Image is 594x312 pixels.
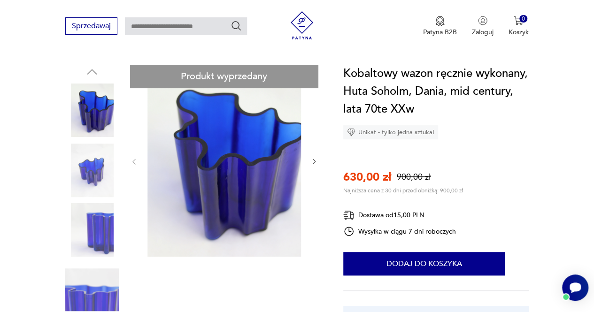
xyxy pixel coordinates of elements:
[343,226,456,237] div: Wysyłka w ciągu 7 dni roboczych
[347,128,355,137] img: Ikona diamentu
[519,15,527,23] div: 0
[423,28,457,37] p: Patyna B2B
[423,16,457,37] a: Ikona medaluPatyna B2B
[472,16,494,37] button: Zaloguj
[231,20,242,31] button: Szukaj
[562,274,588,301] iframe: Smartsupp widget button
[343,209,355,221] img: Ikona dostawy
[147,65,301,257] img: Zdjęcie produktu Kobaltowy wazon ręcznie wykonany, Huta Soholm, Dania, mid century, lata 70te XXw
[514,16,523,25] img: Ikona koszyka
[435,16,445,26] img: Ikona medalu
[65,144,119,197] img: Zdjęcie produktu Kobaltowy wazon ręcznie wykonany, Huta Soholm, Dania, mid century, lata 70te XXw
[65,17,117,35] button: Sprzedawaj
[288,11,316,39] img: Patyna - sklep z meblami i dekoracjami vintage
[65,203,119,257] img: Zdjęcie produktu Kobaltowy wazon ręcznie wykonany, Huta Soholm, Dania, mid century, lata 70te XXw
[343,187,463,194] p: Najniższa cena z 30 dni przed obniżką: 900,00 zł
[478,16,487,25] img: Ikonka użytkownika
[509,16,529,37] button: 0Koszyk
[343,169,391,185] p: 630,00 zł
[423,16,457,37] button: Patyna B2B
[343,65,529,118] h1: Kobaltowy wazon ręcznie wykonany, Huta Soholm, Dania, mid century, lata 70te XXw
[65,84,119,137] img: Zdjęcie produktu Kobaltowy wazon ręcznie wykonany, Huta Soholm, Dania, mid century, lata 70te XXw
[343,125,438,139] div: Unikat - tylko jedna sztuka!
[343,252,505,275] button: Dodaj do koszyka
[65,23,117,30] a: Sprzedawaj
[472,28,494,37] p: Zaloguj
[343,209,456,221] div: Dostawa od 15,00 PLN
[397,171,431,183] p: 900,00 zł
[509,28,529,37] p: Koszyk
[130,65,318,88] div: Produkt wyprzedany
